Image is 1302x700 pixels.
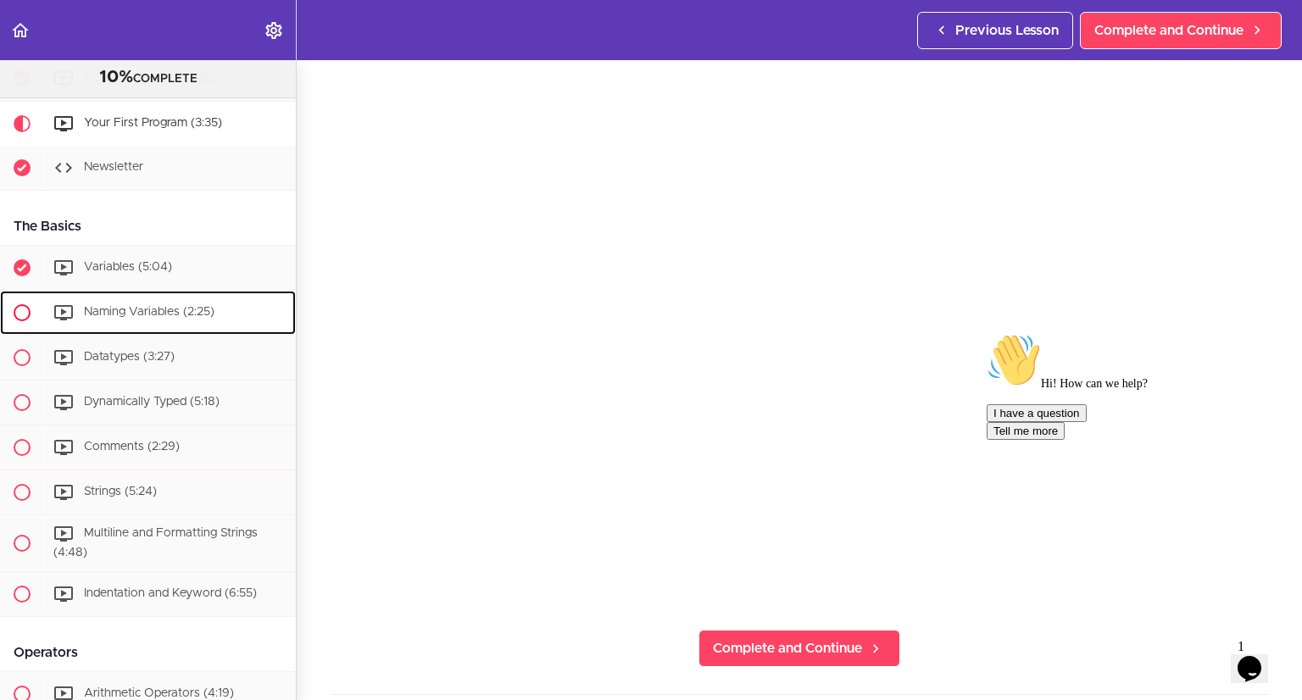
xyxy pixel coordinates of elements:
[980,326,1285,624] iframe: chat widget
[84,161,143,173] span: Newsletter
[84,486,157,497] span: Strings (5:24)
[698,630,900,667] a: Complete and Continue
[264,20,284,41] svg: Settings Menu
[7,51,168,64] span: Hi! How can we help?
[1231,632,1285,683] iframe: chat widget
[84,441,180,453] span: Comments (2:29)
[955,20,1059,41] span: Previous Lesson
[53,527,258,558] span: Multiline and Formatting Strings (4:48)
[917,12,1073,49] a: Previous Lesson
[10,20,31,41] svg: Back to course curriculum
[7,78,107,96] button: I have a question
[7,7,312,114] div: 👋Hi! How can we help?I have a questionTell me more
[99,69,133,86] span: 10%
[84,687,234,699] span: Arithmetic Operators (4:19)
[7,7,61,61] img: :wave:
[7,96,85,114] button: Tell me more
[21,67,275,89] div: COMPLETE
[84,396,220,408] span: Dynamically Typed (5:18)
[1080,12,1282,49] a: Complete and Continue
[84,261,172,273] span: Variables (5:04)
[1094,20,1244,41] span: Complete and Continue
[84,117,222,129] span: Your First Program (3:35)
[84,306,214,318] span: Naming Variables (2:25)
[713,638,862,658] span: Complete and Continue
[84,351,175,363] span: Datatypes (3:27)
[84,587,257,599] span: Indentation and Keyword (6:55)
[331,75,1268,603] iframe: Video Player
